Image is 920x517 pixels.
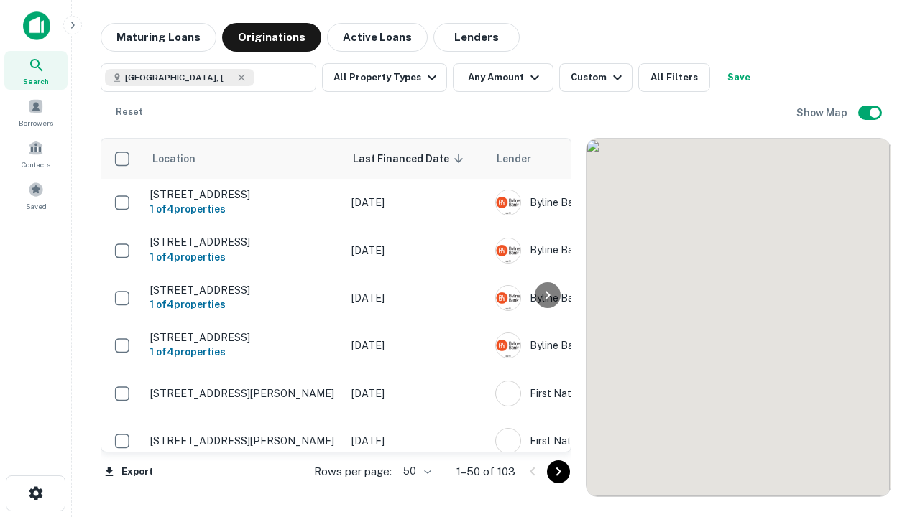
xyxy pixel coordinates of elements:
div: First Nations Bank [495,381,711,406]
button: Any Amount [453,63,553,92]
span: Location [152,150,214,167]
span: Borrowers [19,117,53,129]
button: All Filters [638,63,710,92]
p: [DATE] [351,195,481,210]
th: Lender [488,139,718,179]
p: [DATE] [351,337,481,353]
a: Borrowers [4,93,68,131]
span: Lender [497,150,531,167]
img: capitalize-icon.png [23,11,50,40]
div: Byline Bank [495,190,711,215]
button: Originations [222,23,321,52]
th: Last Financed Date [344,139,488,179]
span: [GEOGRAPHIC_DATA], [GEOGRAPHIC_DATA] [125,71,233,84]
div: 50 [397,461,433,482]
a: Contacts [4,134,68,173]
button: Reset [106,98,152,126]
div: Byline Bank [495,285,711,311]
h6: 1 of 4 properties [150,344,337,360]
h6: Show Map [796,105,850,121]
button: Active Loans [327,23,428,52]
span: Saved [26,200,47,212]
p: [DATE] [351,386,481,401]
div: Byline Bank [495,332,711,358]
span: Last Financed Date [353,150,468,167]
h6: 1 of 4 properties [150,297,337,312]
a: Search [4,51,68,90]
img: picture [496,190,520,215]
h6: 1 of 4 properties [150,201,337,217]
h6: 1 of 4 properties [150,249,337,265]
button: Lenders [433,23,520,52]
img: picture [496,238,520,263]
p: [STREET_ADDRESS] [150,331,337,344]
div: First Nations Bank [495,428,711,454]
img: picture [496,286,520,310]
p: Rows per page: [314,463,392,480]
img: picture [496,381,520,406]
p: [STREET_ADDRESS] [150,188,337,201]
img: picture [496,333,520,358]
div: Byline Bank [495,238,711,264]
th: Location [143,139,344,179]
iframe: Chat Widget [848,402,920,471]
p: [STREET_ADDRESS][PERSON_NAME] [150,387,337,400]
img: picture [496,429,520,453]
p: [DATE] [351,243,481,258]
button: Maturing Loans [101,23,216,52]
button: Save your search to get updates of matches that match your search criteria. [716,63,762,92]
button: Export [101,461,157,483]
span: Contacts [22,159,50,170]
div: Custom [571,69,626,86]
p: [DATE] [351,433,481,449]
button: Custom [559,63,632,92]
div: 0 0 [586,139,891,496]
p: 1–50 of 103 [456,463,515,480]
button: Go to next page [547,460,570,483]
p: [DATE] [351,290,481,306]
button: All Property Types [322,63,447,92]
span: Search [23,75,49,87]
p: [STREET_ADDRESS] [150,236,337,248]
a: Saved [4,176,68,215]
p: [STREET_ADDRESS][PERSON_NAME] [150,434,337,447]
p: [STREET_ADDRESS] [150,284,337,297]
